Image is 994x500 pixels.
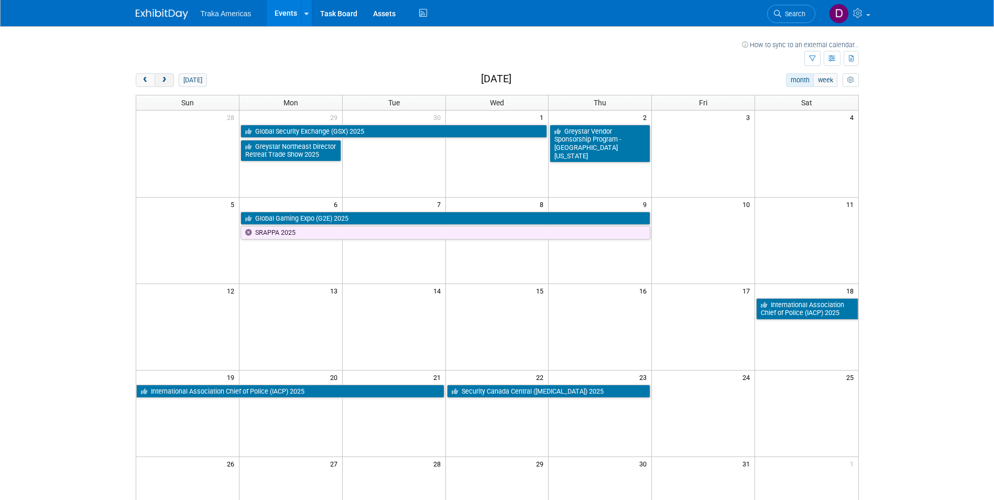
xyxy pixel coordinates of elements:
[241,212,650,225] a: Global Gaming Expo (G2E) 2025
[447,385,651,398] a: Security Canada Central ([MEDICAL_DATA]) 2025
[490,99,504,107] span: Wed
[226,371,239,384] span: 19
[136,73,155,87] button: prev
[155,73,174,87] button: next
[642,111,651,124] span: 2
[813,73,837,87] button: week
[329,371,342,384] span: 20
[436,198,445,211] span: 7
[329,457,342,470] span: 27
[741,457,755,470] span: 31
[801,99,812,107] span: Sat
[550,125,650,163] a: Greystar Vendor Sponsorship Program - [GEOGRAPHIC_DATA][US_STATE]
[432,371,445,384] span: 21
[481,73,511,85] h2: [DATE]
[786,73,814,87] button: month
[843,73,858,87] button: myCustomButton
[756,298,858,320] a: International Association Chief of Police (IACP) 2025
[388,99,400,107] span: Tue
[283,99,298,107] span: Mon
[642,198,651,211] span: 9
[179,73,206,87] button: [DATE]
[136,385,444,398] a: International Association Chief of Police (IACP) 2025
[638,457,651,470] span: 30
[539,198,548,211] span: 8
[845,198,858,211] span: 11
[329,111,342,124] span: 29
[226,111,239,124] span: 28
[241,226,650,240] a: SRAPPA 2025
[201,9,252,18] span: Traka Americas
[849,457,858,470] span: 1
[329,284,342,297] span: 13
[432,111,445,124] span: 30
[594,99,606,107] span: Thu
[432,457,445,470] span: 28
[136,9,188,19] img: ExhibitDay
[781,10,805,18] span: Search
[539,111,548,124] span: 1
[638,371,651,384] span: 23
[638,284,651,297] span: 16
[741,198,755,211] span: 10
[241,140,341,161] a: Greystar Northeast Director Retreat Trade Show 2025
[741,371,755,384] span: 24
[432,284,445,297] span: 14
[767,5,815,23] a: Search
[535,284,548,297] span: 15
[745,111,755,124] span: 3
[333,198,342,211] span: 6
[535,371,548,384] span: 22
[226,457,239,470] span: 26
[535,457,548,470] span: 29
[230,198,239,211] span: 5
[829,4,849,24] img: Dorothy Pecoraro
[742,41,859,49] a: How to sync to an external calendar...
[845,284,858,297] span: 18
[847,77,854,84] i: Personalize Calendar
[849,111,858,124] span: 4
[226,284,239,297] span: 12
[845,371,858,384] span: 25
[241,125,548,138] a: Global Security Exchange (GSX) 2025
[741,284,755,297] span: 17
[181,99,194,107] span: Sun
[699,99,707,107] span: Fri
